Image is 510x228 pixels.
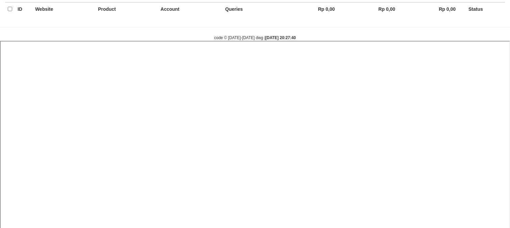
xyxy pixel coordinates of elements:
th: Rp 0,00 [405,2,466,16]
small: code © [DATE]-[DATE] dwg | [214,35,296,40]
strong: [DATE] 20:27:40 [265,35,296,40]
th: Account [158,2,222,16]
th: Rp 0,00 [345,2,405,16]
th: Status [466,2,505,16]
th: ID [15,2,32,16]
th: Product [95,2,158,16]
th: Queries [223,2,285,16]
th: Website [32,2,95,16]
th: Rp 0,00 [284,2,345,16]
